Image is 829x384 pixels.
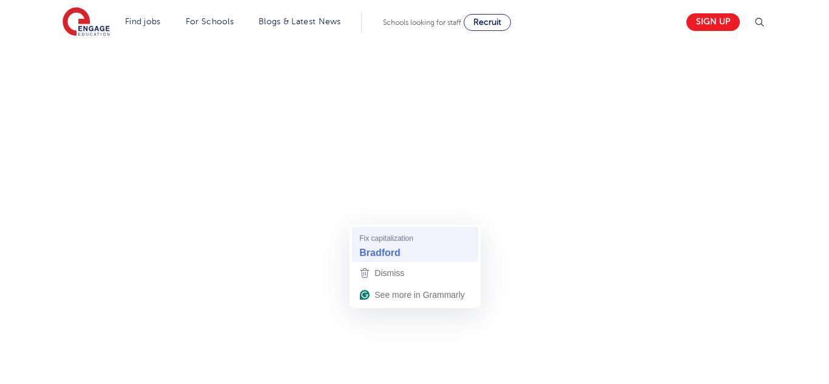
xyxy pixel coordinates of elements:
[473,18,501,27] span: Recruit
[464,14,511,31] a: Recruit
[63,7,110,38] img: Engage Education
[686,13,740,31] a: Sign up
[186,17,234,26] a: For Schools
[125,17,161,26] a: Find jobs
[259,17,341,26] a: Blogs & Latest News
[383,18,461,27] span: Schools looking for staff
